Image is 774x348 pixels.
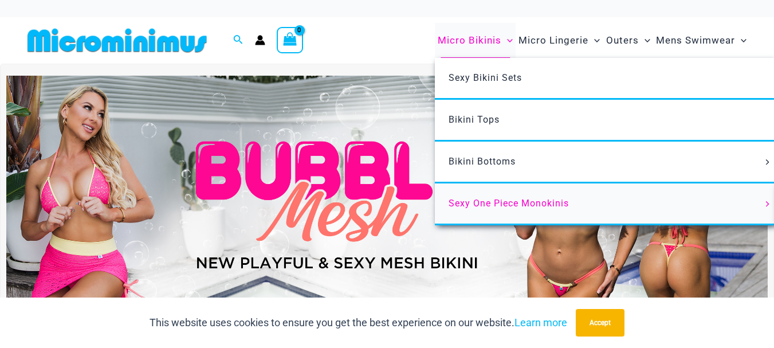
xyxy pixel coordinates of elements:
[735,26,747,55] span: Menu Toggle
[255,35,265,45] a: Account icon link
[514,316,567,329] a: Learn more
[277,27,303,53] a: View Shopping Cart, empty
[588,26,600,55] span: Menu Toggle
[576,309,624,337] button: Accept
[449,198,569,209] span: Sexy One Piece Monokinis
[516,23,603,58] a: Micro LingerieMenu ToggleMenu Toggle
[6,76,768,335] img: Bubble Mesh Highlight Pink
[449,72,522,83] span: Sexy Bikini Sets
[23,28,211,53] img: MM SHOP LOGO FLAT
[606,26,639,55] span: Outers
[449,114,500,125] span: Bikini Tops
[653,23,749,58] a: Mens SwimwearMenu ToggleMenu Toggle
[603,23,653,58] a: OutersMenu ToggleMenu Toggle
[639,26,650,55] span: Menu Toggle
[501,26,513,55] span: Menu Toggle
[233,33,243,48] a: Search icon link
[433,21,751,60] nav: Site Navigation
[150,314,567,331] p: This website uses cookies to ensure you get the best experience on our website.
[435,23,516,58] a: Micro BikinisMenu ToggleMenu Toggle
[518,26,588,55] span: Micro Lingerie
[438,26,501,55] span: Micro Bikinis
[656,26,735,55] span: Mens Swimwear
[449,156,516,167] span: Bikini Bottoms
[761,201,774,207] span: Menu Toggle
[761,159,774,165] span: Menu Toggle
